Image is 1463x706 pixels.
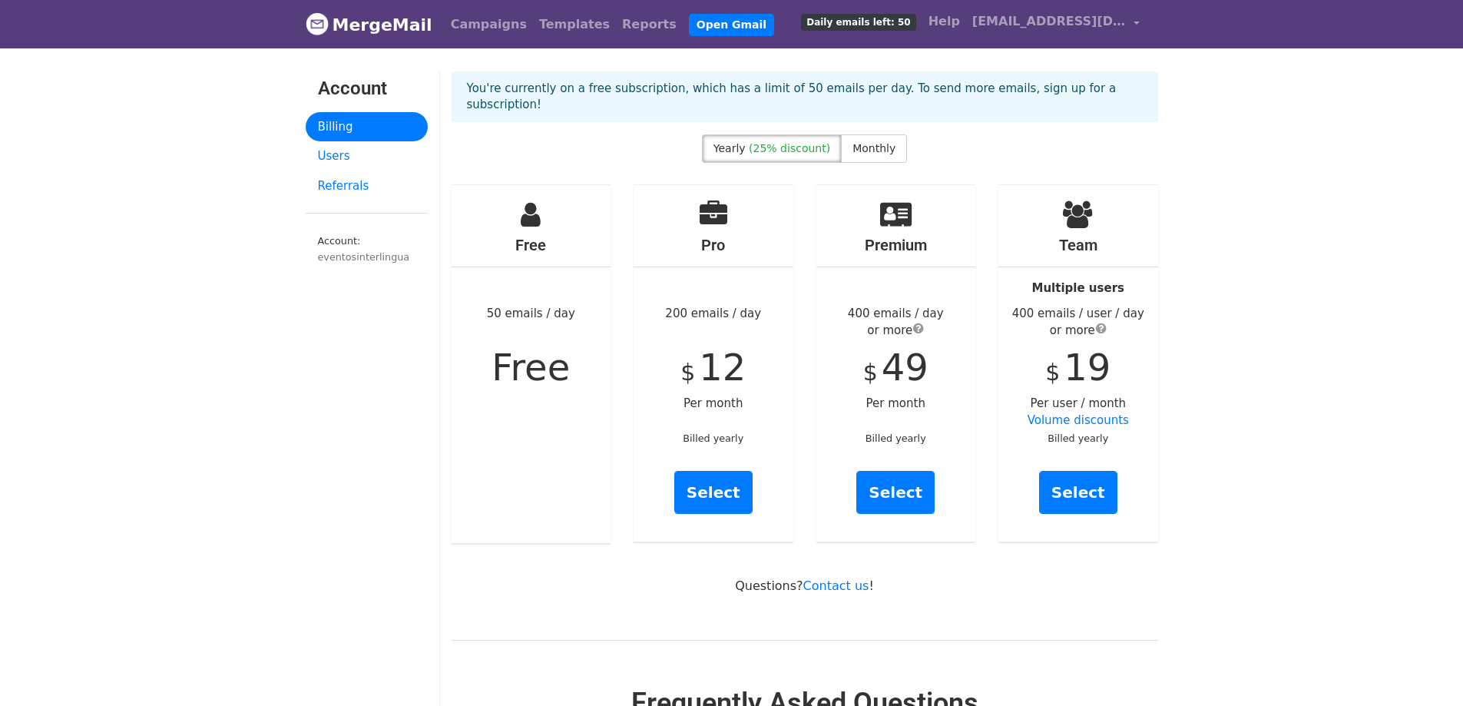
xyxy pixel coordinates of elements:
div: Per month [816,185,976,542]
h3: Account [318,78,415,100]
small: Billed yearly [866,433,926,444]
div: 50 emails / day [452,185,611,543]
div: Per user / month [998,185,1158,542]
a: Contact us [803,578,869,593]
div: 400 emails / day or more [816,305,976,340]
div: 200 emails / day Per month [634,185,793,542]
span: 12 [699,346,746,389]
a: Users [306,141,428,171]
strong: Multiple users [1032,281,1124,295]
a: Daily emails left: 50 [795,6,922,37]
a: [EMAIL_ADDRESS][DOMAIN_NAME] [966,6,1146,42]
h4: Pro [634,236,793,254]
span: Yearly [713,142,746,154]
p: Questions? ! [452,578,1158,594]
small: Billed yearly [683,433,743,444]
span: Monthly [852,142,895,154]
a: Volume discounts [1028,413,1129,427]
span: $ [863,359,878,386]
h4: Premium [816,236,976,254]
span: 49 [882,346,928,389]
a: Select [856,471,935,514]
h4: Team [998,236,1158,254]
span: Daily emails left: 50 [801,14,915,31]
span: 19 [1064,346,1110,389]
a: Help [922,6,966,37]
a: Campaigns [445,9,533,40]
p: You're currently on a free subscription, which has a limit of 50 emails per day. To send more ema... [467,81,1143,113]
span: (25% discount) [749,142,830,154]
span: Free [492,346,570,389]
a: MergeMail [306,8,432,41]
img: MergeMail logo [306,12,329,35]
div: eventosinterlingua [318,250,415,264]
span: $ [680,359,695,386]
small: Account: [318,235,415,264]
div: 400 emails / user / day or more [998,305,1158,340]
a: Billing [306,112,428,142]
small: Billed yearly [1048,433,1108,444]
a: Select [1039,471,1117,514]
a: Referrals [306,171,428,201]
h4: Free [452,236,611,254]
a: Open Gmail [689,14,774,36]
span: $ [1045,359,1060,386]
a: Templates [533,9,616,40]
a: Select [674,471,753,514]
a: Reports [616,9,683,40]
span: [EMAIL_ADDRESS][DOMAIN_NAME] [972,12,1126,31]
